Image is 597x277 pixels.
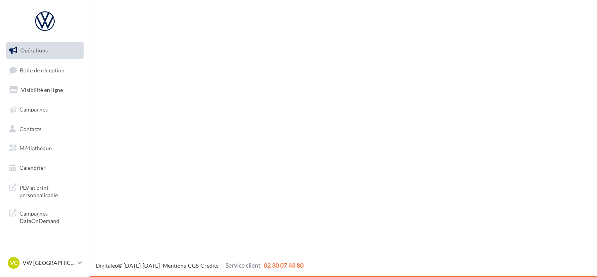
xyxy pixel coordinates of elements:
[5,179,85,202] a: PLV et print personnalisable
[20,182,80,199] span: PLV et print personnalisable
[20,67,64,73] span: Boîte de réception
[5,101,85,118] a: Campagnes
[6,255,84,270] a: VC VW [GEOGRAPHIC_DATA]
[21,86,63,93] span: Visibilité en ligne
[96,262,118,269] a: Digitaleo
[20,125,41,132] span: Contacts
[225,261,261,269] span: Service client
[5,62,85,79] a: Boîte de réception
[10,259,18,267] span: VC
[20,164,46,171] span: Calendrier
[23,259,75,267] p: VW [GEOGRAPHIC_DATA]
[5,205,85,228] a: Campagnes DataOnDemand
[20,47,48,54] span: Opérations
[20,106,48,113] span: Campagnes
[188,262,198,269] a: CGS
[5,140,85,156] a: Médiathèque
[264,261,304,269] span: 02 30 07 43 80
[5,82,85,98] a: Visibilité en ligne
[5,160,85,176] a: Calendrier
[200,262,218,269] a: Crédits
[5,42,85,59] a: Opérations
[163,262,186,269] a: Mentions
[5,121,85,137] a: Contacts
[96,262,304,269] span: © [DATE]-[DATE] - - -
[20,145,52,151] span: Médiathèque
[20,208,80,225] span: Campagnes DataOnDemand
